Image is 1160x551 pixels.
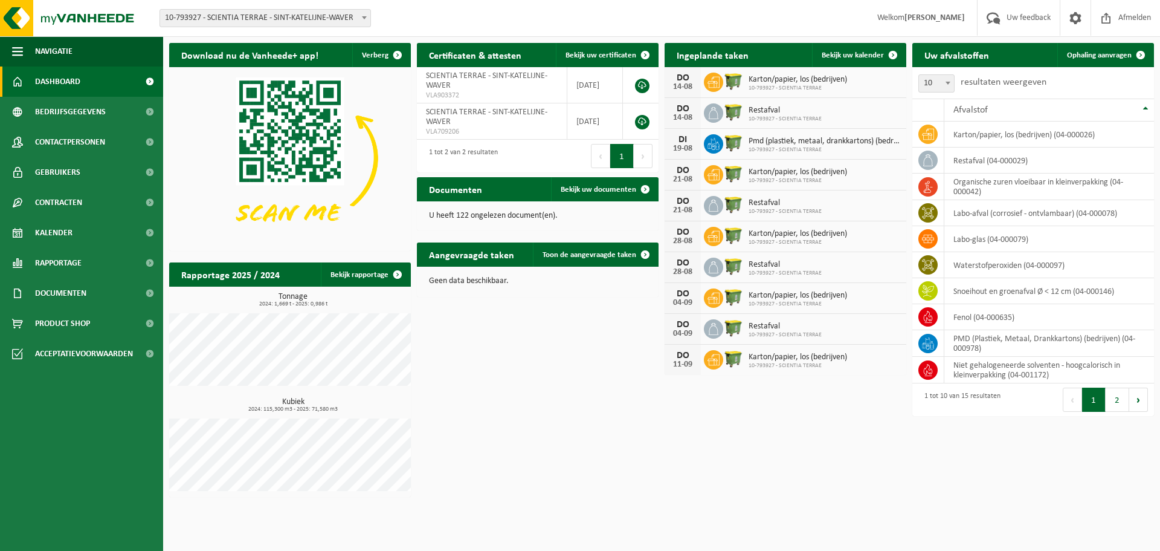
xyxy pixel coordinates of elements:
[169,67,411,249] img: Download de VHEPlus App
[352,43,410,67] button: Verberg
[822,51,884,59] span: Bekijk uw kalender
[671,320,695,330] div: DO
[169,43,330,67] h2: Download nu de Vanheede+ app!
[961,77,1046,87] label: resultaten weergeven
[426,108,547,126] span: SCIENTIA TERRAE - SINT-KATELIJNE-WAVER
[169,262,292,286] h2: Rapportage 2025 / 2024
[723,194,744,215] img: WB-1100-HPE-GN-50
[918,74,955,93] span: 10
[671,268,695,276] div: 28-08
[417,243,526,266] h2: Aangevraagde taken
[671,114,695,122] div: 14-08
[429,277,646,285] p: Geen data beschikbaar.
[35,339,133,369] span: Acceptatievoorwaarden
[749,270,822,277] span: 10-793927 - SCIENTIA TERRAE
[1082,388,1106,412] button: 1
[944,148,1154,174] td: restafval (04-000029)
[723,71,744,91] img: WB-1100-HPE-GN-50
[35,308,90,339] span: Product Shop
[1057,43,1153,67] a: Ophaling aanvragen
[749,75,847,85] span: Karton/papier, los (bedrijven)
[918,386,1000,413] div: 1 tot 10 van 15 resultaten
[35,218,72,248] span: Kalender
[749,239,847,246] span: 10-793927 - SCIENTIA TERRAE
[1063,388,1082,412] button: Previous
[944,122,1154,148] td: karton/papier, los (bedrijven) (04-000026)
[591,144,610,168] button: Previous
[944,330,1154,357] td: PMD (Plastiek, Metaal, Drankkartons) (bedrijven) (04-000978)
[417,43,533,67] h2: Certificaten & attesten
[35,36,72,67] span: Navigatie
[944,357,1154,383] td: niet gehalogeneerde solventen - hoogcalorisch in kleinverpakking (04-001172)
[671,104,695,114] div: DO
[671,360,695,369] div: 11-09
[35,127,105,157] span: Contactpersonen
[556,43,657,67] a: Bekijk uw certificaten
[35,278,86,308] span: Documenten
[35,157,80,187] span: Gebruikers
[749,362,847,370] span: 10-793927 - SCIENTIA TERRAE
[671,175,695,184] div: 21-08
[723,318,744,338] img: WB-1100-HPE-GN-50
[749,146,900,154] span: 10-793927 - SCIENTIA TERRAE
[175,406,411,412] span: 2024: 115,300 m3 - 2025: 71,580 m3
[567,103,623,140] td: [DATE]
[671,237,695,246] div: 28-08
[723,348,744,369] img: WB-1100-HPE-GN-50
[723,132,744,153] img: WB-1100-HPE-GN-50
[35,187,82,218] span: Contracten
[944,174,1154,200] td: organische zuren vloeibaar in kleinverpakking (04-000042)
[362,51,388,59] span: Verberg
[944,200,1154,226] td: labo-afval (corrosief - ontvlambaar) (04-000078)
[671,166,695,175] div: DO
[321,262,410,287] a: Bekijk rapportage
[671,83,695,91] div: 14-08
[1129,388,1148,412] button: Next
[417,177,494,201] h2: Documenten
[749,301,847,308] span: 10-793927 - SCIENTIA TERRAE
[159,9,371,27] span: 10-793927 - SCIENTIA TERRAE - SINT-KATELIJNE-WAVER
[426,127,558,137] span: VLA709206
[723,163,744,184] img: WB-1100-HPE-GN-50
[812,43,905,67] a: Bekijk uw kalender
[749,116,822,123] span: 10-793927 - SCIENTIA TERRAE
[671,289,695,299] div: DO
[723,256,744,276] img: WB-1100-HPE-GN-50
[175,398,411,412] h3: Kubiek
[567,67,623,103] td: [DATE]
[35,97,106,127] span: Bedrijfsgegevens
[426,91,558,100] span: VLA903372
[944,252,1154,278] td: Waterstofperoxiden (04-000097)
[912,43,1001,67] h2: Uw afvalstoffen
[1106,388,1129,412] button: 2
[944,278,1154,304] td: snoeihout en groenafval Ø < 12 cm (04-000146)
[543,251,636,259] span: Toon de aangevraagde taken
[944,304,1154,330] td: fenol (04-000635)
[723,225,744,246] img: WB-1100-HPE-GN-50
[671,73,695,83] div: DO
[671,299,695,307] div: 04-09
[160,10,370,27] span: 10-793927 - SCIENTIA TERRAE - SINT-KATELIJNE-WAVER
[953,105,988,115] span: Afvalstof
[749,106,822,116] span: Restafval
[426,71,547,90] span: SCIENTIA TERRAE - SINT-KATELIJNE-WAVER
[561,186,636,194] span: Bekijk uw documenten
[429,212,646,220] p: U heeft 122 ongelezen document(en).
[904,13,965,22] strong: [PERSON_NAME]
[671,145,695,153] div: 19-08
[175,293,411,307] h3: Tonnage
[35,67,80,97] span: Dashboard
[723,102,744,122] img: WB-1100-HPE-GN-50
[610,144,634,168] button: 1
[749,322,822,331] span: Restafval
[749,168,847,177] span: Karton/papier, los (bedrijven)
[671,227,695,237] div: DO
[665,43,761,67] h2: Ingeplande taken
[749,353,847,362] span: Karton/papier, los (bedrijven)
[749,260,822,270] span: Restafval
[634,144,652,168] button: Next
[35,248,82,278] span: Rapportage
[175,301,411,307] span: 2024: 1,669 t - 2025: 0,986 t
[749,198,822,208] span: Restafval
[919,75,954,92] span: 10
